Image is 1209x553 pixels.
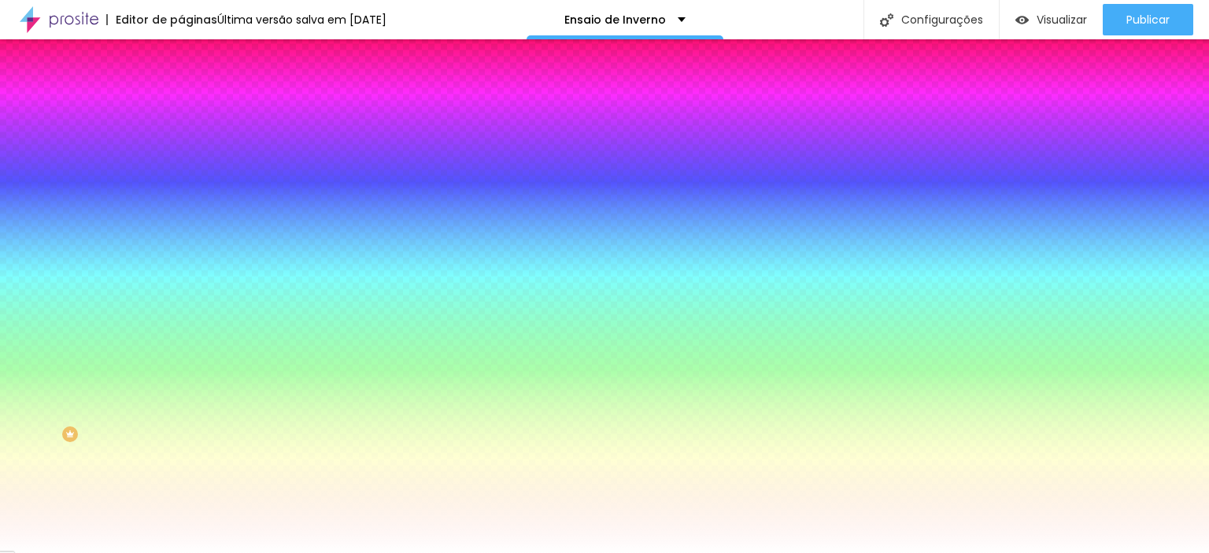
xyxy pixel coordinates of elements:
[564,14,666,25] p: Ensaio de Inverno
[1103,4,1193,35] button: Publicar
[1126,13,1170,26] span: Publicar
[880,13,893,27] img: Icone
[217,14,386,25] div: Última versão salva em [DATE]
[1015,13,1029,27] img: view-1.svg
[1000,4,1103,35] button: Visualizar
[106,14,217,25] div: Editor de páginas
[1037,13,1087,26] span: Visualizar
